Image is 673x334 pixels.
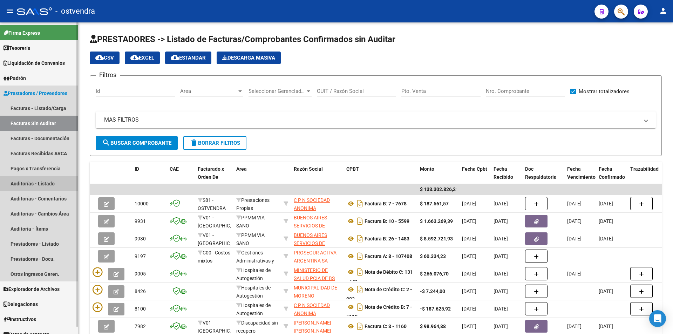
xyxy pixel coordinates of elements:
span: Instructivos [4,315,36,323]
span: [DATE] [462,201,476,206]
strong: $ 98.964,88 [420,323,446,329]
datatable-header-cell: Fecha Cpbt [459,162,491,192]
span: Razón Social [294,166,323,172]
strong: -$ 187.625,92 [420,306,451,312]
strong: Nota de Crédito B: 7 - 5110 [346,304,412,319]
span: 10000 [135,201,149,206]
span: C00 - Costos mixtos [198,250,230,264]
span: [DATE] [599,288,613,294]
datatable-header-cell: Area [233,162,281,192]
span: PROSEGUR ACTIVA ARGENTINA SA [294,250,336,264]
span: Descarga Masiva [222,55,275,61]
span: [DATE] [599,236,613,241]
h3: Filtros [96,70,120,80]
mat-icon: delete [190,138,198,147]
span: Explorador de Archivos [4,285,60,293]
datatable-header-cell: Trazabilidad [627,162,669,192]
button: Buscar Comprobante [96,136,178,150]
div: 30707959106 [294,214,341,229]
span: Hospitales de Autogestión [236,302,271,316]
span: [DATE] [494,288,508,294]
span: [DATE] [494,201,508,206]
strong: $ 1.663.269,39 [420,218,453,224]
span: C P N SOCIEDAD ANONIMA [294,197,330,211]
span: S81 - OSTVENDRA [198,197,226,211]
span: PPMM VIA SANO [236,215,265,229]
mat-icon: cloud_download [130,53,139,62]
span: [DATE] [462,236,476,241]
span: [DATE] [567,323,582,329]
datatable-header-cell: Facturado x Orden De [195,162,233,192]
span: [DATE] [567,201,582,206]
span: Area [180,88,237,94]
strong: Nota de Débito C: 131 - 541 [346,269,413,284]
span: [DATE] [494,323,508,329]
span: Area [236,166,247,172]
span: MINISTERIO DE SALUD PCIA DE BS AS O. P. [294,267,335,289]
span: Borrar Filtros [190,140,240,146]
div: 30626983398 [294,266,341,281]
span: Doc Respaldatoria [525,166,557,180]
span: CPBT [346,166,359,172]
span: MUNICIPALIDAD DE MORENO [294,285,337,299]
app-download-masive: Descarga masiva de comprobantes (adjuntos) [217,52,281,64]
span: Trazabilidad [630,166,659,172]
span: [DATE] [462,218,476,224]
i: Descargar documento [355,251,365,262]
span: Gestiones Administrativas y Otros [236,250,274,272]
i: Descargar documento [355,198,365,209]
span: BUENOS AIRES SERVICIOS DE SALUD BASA S.A. UTE [294,215,332,244]
span: Prestaciones Propias [236,197,270,211]
span: Fecha Cpbt [462,166,487,172]
span: $ 133.302.826,21 [420,186,458,192]
span: [DATE] [599,323,613,329]
span: Fecha Recibido [494,166,513,180]
button: Descarga Masiva [217,52,281,64]
span: 8426 [135,288,146,294]
span: Facturado x Orden De [198,166,224,180]
span: CSV [95,55,114,61]
span: [PERSON_NAME] [PERSON_NAME] [294,320,331,334]
i: Descargar documento [355,284,365,295]
span: 8100 [135,306,146,312]
span: [DATE] [567,236,582,241]
datatable-header-cell: Fecha Recibido [491,162,522,192]
span: Discapacidad sin recupero [236,320,278,334]
span: Prestadores / Proveedores [4,89,67,97]
mat-icon: cloud_download [95,53,104,62]
span: Tesorería [4,44,30,52]
span: Liquidación de Convenios [4,59,65,67]
span: [DATE] [462,288,476,294]
datatable-header-cell: Fecha Confirmado [596,162,627,192]
strong: Factura B: 10 - 5599 [365,218,409,224]
i: Descargar documento [355,301,365,313]
div: 30709776564 [294,249,341,264]
div: 30707959106 [294,231,341,246]
span: ID [135,166,139,172]
i: Descargar documento [355,321,365,332]
span: [DATE] [462,323,476,329]
span: [DATE] [599,201,613,206]
i: Descargar documento [355,266,365,278]
span: CAE [170,166,179,172]
mat-icon: cloud_download [171,53,179,62]
span: Estandar [171,55,206,61]
datatable-header-cell: Doc Respaldatoria [522,162,564,192]
mat-expansion-panel-header: MAS FILTROS [96,111,656,128]
div: 30707816836 [294,301,341,316]
datatable-header-cell: Monto [417,162,459,192]
datatable-header-cell: Fecha Vencimiento [564,162,596,192]
i: Descargar documento [355,216,365,227]
div: 30707816836 [294,196,341,211]
span: Monto [420,166,434,172]
span: [DATE] [462,271,476,277]
mat-panel-title: MAS FILTROS [104,116,639,124]
span: [DATE] [494,306,508,312]
div: Open Intercom Messenger [649,310,666,327]
span: EXCEL [130,55,154,61]
span: Mostrar totalizadores [579,87,630,96]
span: Fecha Vencimiento [567,166,596,180]
span: 9931 [135,218,146,224]
button: Borrar Filtros [183,136,246,150]
span: Hospitales de Autogestión [236,267,271,281]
